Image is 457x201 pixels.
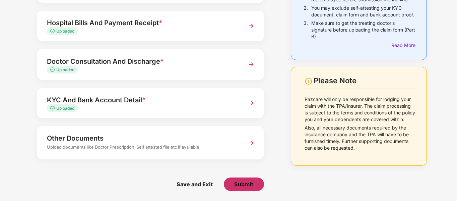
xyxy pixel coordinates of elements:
div: KYC And Bank Account Detail [47,95,237,105]
p: Pazcare will only be responsible for lodging your claim with the TPA/Insurer. The claim processin... [305,96,415,123]
img: svg+xml;base64,PHN2ZyBpZD0iV2FybmluZ18tXzI0eDI0IiBkYXRhLW5hbWU9Ildhcm5pbmcgLSAyNHgyNCIgeG1sbnM9Im... [305,77,313,85]
p: You may exclude self-attesting your KYC document, claim form and bank account proof. [311,5,415,18]
div: Hospital Bills And Payment Receipt [47,17,237,28]
p: 3. [304,20,308,40]
span: Save and Exit [170,178,219,191]
img: svg+xml;base64,PHN2ZyBpZD0iTmV4dCIgeG1sbnM9Imh0dHA6Ly93d3cudzMub3JnLzIwMDAvc3ZnIiB3aWR0aD0iMzYiIG... [245,58,257,70]
div: Doctor Consultation And Discharge [47,56,237,67]
div: Please Note [314,76,415,85]
div: Read More [391,42,415,49]
img: svg+xml;base64,PHN2ZyB4bWxucz0iaHR0cDovL3d3dy53My5vcmcvMjAwMC9zdmciIHdpZHRoPSIxMy4zMzMiIGhlaWdodD... [50,106,56,110]
p: Also, all necessary documents required by the insurance company and the TPA will have to be furni... [305,124,415,151]
img: svg+xml;base64,PHN2ZyBpZD0iTmV4dCIgeG1sbnM9Imh0dHA6Ly93d3cudzMub3JnLzIwMDAvc3ZnIiB3aWR0aD0iMzYiIG... [245,20,257,32]
span: Uploaded [56,67,74,72]
span: Uploaded [56,29,74,34]
div: Other Documents [47,133,237,144]
span: Uploaded [56,106,74,111]
span: Submit [234,181,253,188]
img: svg+xml;base64,PHN2ZyBpZD0iTmV4dCIgeG1sbnM9Imh0dHA6Ly93d3cudzMub3JnLzIwMDAvc3ZnIiB3aWR0aD0iMzYiIG... [245,97,257,109]
img: svg+xml;base64,PHN2ZyB4bWxucz0iaHR0cDovL3d3dy53My5vcmcvMjAwMC9zdmciIHdpZHRoPSIxMy4zMzMiIGhlaWdodD... [50,29,56,33]
p: 2. [304,5,308,18]
img: svg+xml;base64,PHN2ZyB4bWxucz0iaHR0cDovL3d3dy53My5vcmcvMjAwMC9zdmciIHdpZHRoPSIxMy4zMzMiIGhlaWdodD... [50,67,56,72]
button: Submit [224,178,264,191]
img: svg+xml;base64,PHN2ZyBpZD0iTmV4dCIgeG1sbnM9Imh0dHA6Ly93d3cudzMub3JnLzIwMDAvc3ZnIiB3aWR0aD0iMzYiIG... [245,137,257,149]
div: Upload documents like Doctor Prescription, Self attested file etc if available. [47,144,237,152]
p: Make sure to get the treating doctor’s signature before uploading the claim form (Part B) [311,20,415,40]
